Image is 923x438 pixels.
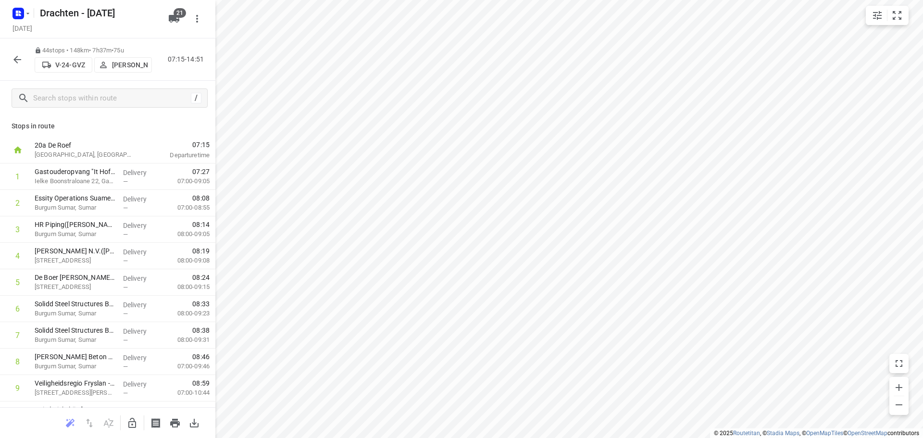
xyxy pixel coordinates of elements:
p: [STREET_ADDRESS] [35,256,115,265]
span: 21 [174,8,186,18]
p: 20a De Roef [35,140,135,150]
span: — [123,231,128,238]
span: Print route [165,418,185,427]
button: [PERSON_NAME] [94,57,152,73]
span: — [123,178,128,185]
div: 8 [15,357,20,366]
p: 07:00-09:05 [162,176,210,186]
span: Sort by time window [99,418,118,427]
span: — [123,284,128,291]
div: / [191,93,201,103]
p: 08:00-09:23 [162,309,210,318]
a: OpenMapTiles [806,430,843,437]
p: Delivery [123,300,159,310]
p: Solidd Steel Structures BV(Aaltje Huitema) [35,325,115,335]
p: 08:00-09:05 [162,229,210,239]
p: 07:00-08:55 [162,203,210,213]
p: Noppert Beton BV(Therese Meindertsma) [35,352,115,362]
span: 08:19 [192,246,210,256]
p: [PERSON_NAME] [112,61,148,69]
p: Solidd Steel Structures BV(Aaltje Huitema) [35,299,115,309]
span: 08:24 [192,273,210,282]
p: [STREET_ADDRESS] [35,282,115,292]
button: V-24-GVZ [35,57,92,73]
button: Fit zoom [887,6,907,25]
span: — [123,257,128,264]
p: 07:00-10:44 [162,388,210,398]
span: 08:14 [192,220,210,229]
p: Gastouderopvang "It Hofke"(Henriette Veltman) [35,167,115,176]
p: WH Smedes N.V.(Frans Vlak) [35,246,115,256]
p: Veiligheidsregio Fryslan - JGZ Burgum(Annegré Bakker / Welmoed Veening / Paula Kramer ) [35,378,115,388]
div: 5 [15,278,20,287]
span: — [123,337,128,344]
div: 4 [15,251,20,261]
p: Burgum Sumar, Sumar [35,229,115,239]
p: Burgum Sumar, Sumar [35,335,115,345]
p: Essity Operations Suameer B.V.(Sjoukje De Man) [35,193,115,203]
p: 07:00-09:46 [162,362,210,371]
div: 9 [15,384,20,393]
p: 44 stops • 148km • 7h37m [35,46,152,55]
p: Univé Dichtbij - Burgum(Peter Holwerda) [35,405,115,414]
p: Delivery [123,168,159,177]
span: — [123,310,128,317]
span: 08:08 [192,193,210,203]
span: — [123,204,128,212]
div: 2 [15,199,20,208]
div: 3 [15,225,20,234]
div: 1 [15,172,20,181]
p: Delivery [123,406,159,415]
span: 07:27 [192,167,210,176]
p: 08:00-09:31 [162,335,210,345]
button: Unlock route [123,413,142,433]
p: Delivery [123,353,159,363]
h5: Drachten - [DATE] [36,5,161,21]
a: OpenStreetMap [848,430,887,437]
span: • [112,47,113,54]
div: 7 [15,331,20,340]
span: 08:59 [192,378,210,388]
p: Delivery [123,221,159,230]
span: — [123,389,128,397]
p: 08:00-09:15 [162,282,210,292]
p: Delivery [123,274,159,283]
h5: Project date [9,23,36,34]
p: Delivery [123,379,159,389]
button: 21 [164,9,184,28]
a: Stadia Maps [767,430,799,437]
div: 6 [15,304,20,313]
span: 08:33 [192,299,210,309]
span: 07:15 [146,140,210,150]
p: Prins Bernhardstraat 1A, Burgum [35,388,115,398]
p: [GEOGRAPHIC_DATA], [GEOGRAPHIC_DATA] [35,150,135,160]
li: © 2025 , © , © © contributors [714,430,919,437]
span: Reoptimize route [61,418,80,427]
p: 08:00-09:08 [162,256,210,265]
p: Ielke Boonstraloane 22, Garyp [35,176,115,186]
p: De Boer Burgum(Heinze de Boer) [35,273,115,282]
input: Search stops within route [33,91,191,106]
p: Burgum Sumar, Sumar [35,203,115,213]
p: Stops in route [12,121,204,131]
p: Delivery [123,194,159,204]
span: 75u [113,47,124,54]
span: Download route [185,418,204,427]
p: HR Piping([PERSON_NAME]) [35,220,115,229]
button: Map settings [868,6,887,25]
p: Burgum Sumar, Sumar [35,362,115,371]
div: small contained button group [866,6,909,25]
a: Routetitan [733,430,760,437]
span: 08:38 [192,325,210,335]
p: Departure time [146,150,210,160]
p: Delivery [123,326,159,336]
p: V-24-GVZ [55,61,85,69]
span: 09:06 [192,405,210,414]
span: Print shipping labels [146,418,165,427]
span: Reverse route [80,418,99,427]
p: Delivery [123,247,159,257]
span: 08:46 [192,352,210,362]
p: Burgum Sumar, Sumar [35,309,115,318]
p: 07:15-14:51 [168,54,208,64]
span: — [123,363,128,370]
